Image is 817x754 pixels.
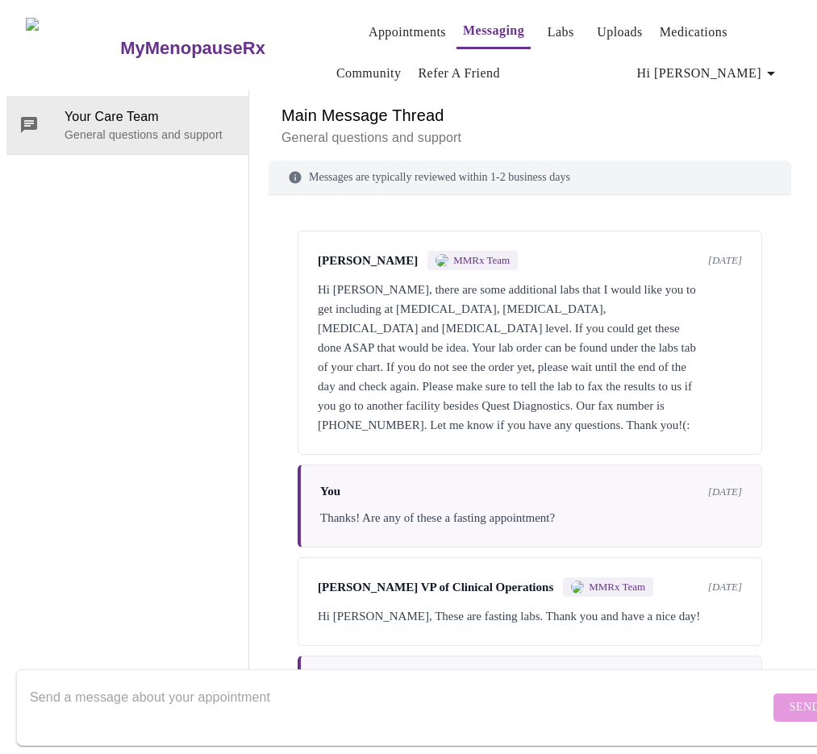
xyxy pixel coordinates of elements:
div: Hi [PERSON_NAME], These are fasting labs. Thank you and have a nice day! [318,606,742,626]
h6: Main Message Thread [281,102,778,128]
a: Refer a Friend [418,62,500,85]
textarea: Send a message about your appointment [30,681,769,733]
span: Hi [PERSON_NAME] [637,62,781,85]
span: [DATE] [708,254,742,267]
h3: MyMenopauseRx [120,38,265,59]
a: MyMenopauseRx [119,20,330,77]
span: Your Care Team [65,107,236,127]
button: Community [330,57,408,90]
span: [DATE] [708,581,742,594]
button: Hi [PERSON_NAME] [631,57,787,90]
img: MyMenopauseRx Logo [26,18,119,78]
button: Medications [653,16,734,48]
span: You [320,485,340,498]
button: Appointments [362,16,452,48]
span: [PERSON_NAME] [318,254,418,268]
div: Hi [PERSON_NAME], there are some additional labs that I would like you to get including at [MEDIC... [318,280,742,435]
button: Messaging [456,15,531,49]
span: [DATE] [708,485,742,498]
img: MMRX [571,581,584,594]
p: General questions and support [65,127,236,143]
div: Messages are typically reviewed within 1-2 business days [269,160,791,195]
a: Medications [660,21,727,44]
a: Uploads [597,21,643,44]
span: [PERSON_NAME] VP of Clinical Operations [318,581,553,594]
a: Messaging [463,19,524,42]
button: Uploads [590,16,649,48]
span: MMRx Team [589,581,645,594]
div: Your Care TeamGeneral questions and support [6,96,248,154]
a: Community [336,62,402,85]
a: Labs [548,21,574,44]
div: Thanks! Are any of these a fasting appointment? [320,508,742,527]
button: Refer a Friend [411,57,506,90]
a: Appointments [369,21,446,44]
p: General questions and support [281,128,778,148]
span: MMRx Team [453,254,510,267]
img: MMRX [436,254,448,267]
button: Labs [535,16,586,48]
